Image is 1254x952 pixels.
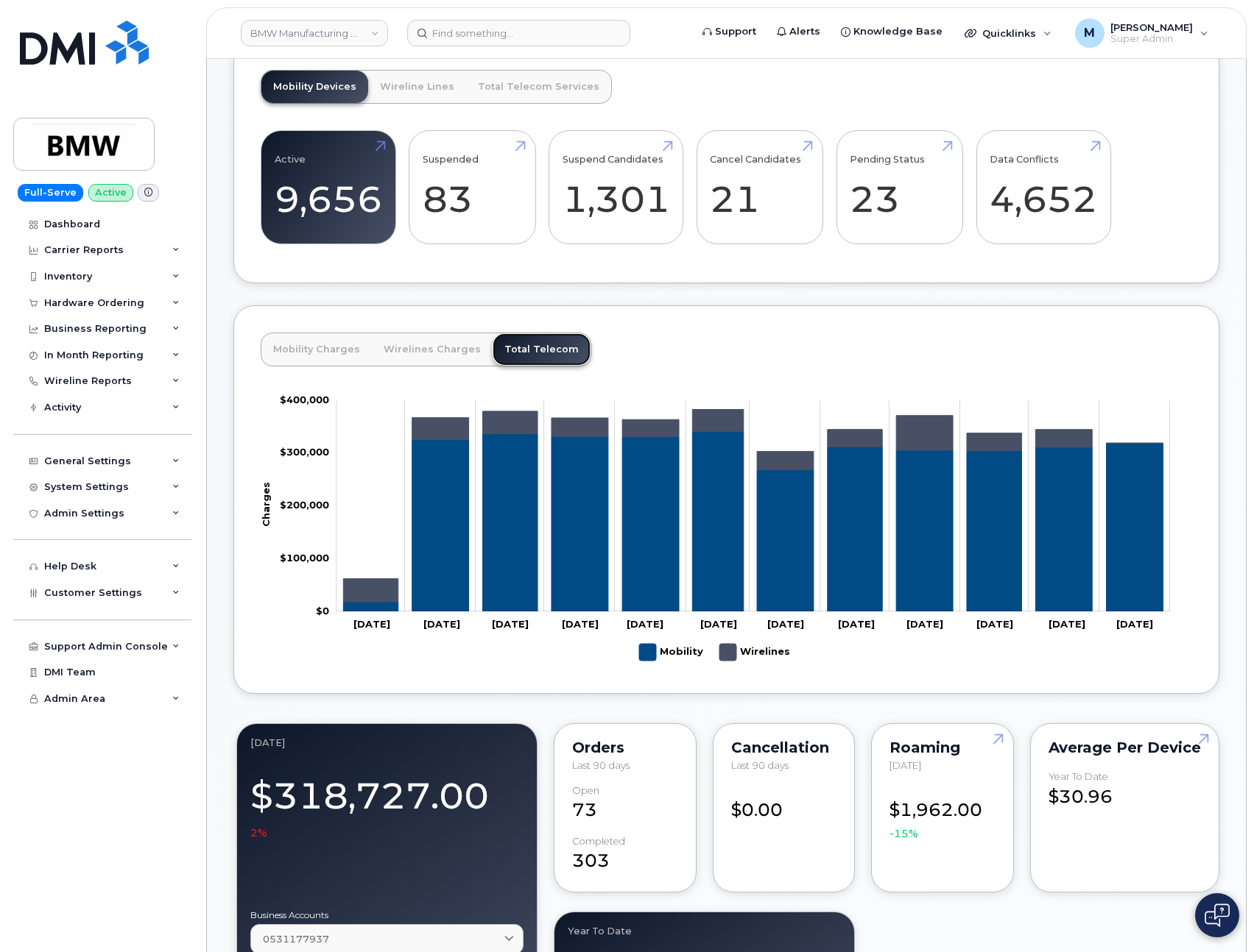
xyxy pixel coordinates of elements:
[850,139,949,236] a: Pending Status 23
[890,785,996,842] div: $1,962.00
[343,431,1163,611] g: Mobility
[250,767,524,840] div: $318,727.00
[890,759,921,771] span: [DATE]
[572,785,599,796] div: Open
[250,825,267,840] span: 2%
[275,139,382,236] a: Active 9,656
[1049,771,1201,809] div: $30.96
[1205,903,1230,927] img: Open chat
[1110,33,1193,45] span: Super Admin
[1049,742,1201,753] div: Average per Device
[692,17,767,46] a: Support
[568,926,841,937] div: Year to Date
[719,638,792,667] g: Wirelines
[368,71,466,103] a: Wireline Lines
[710,139,809,236] a: Cancel Candidates 21
[715,24,756,39] span: Support
[572,785,678,823] div: 73
[731,759,789,771] span: Last 90 days
[1049,771,1108,782] div: Year to Date
[241,20,388,46] a: BMW Manufacturing Co LLC
[343,409,1163,601] g: Wirelines
[627,617,663,629] tspan: [DATE]
[260,482,272,527] tspan: Charges
[831,17,953,46] a: Knowledge Base
[976,617,1013,629] tspan: [DATE]
[767,617,804,629] tspan: [DATE]
[990,139,1097,236] a: Data Conflicts 4,652
[572,836,678,874] div: 303
[731,785,837,823] div: $0.00
[280,551,329,563] tspan: $100,000
[767,17,831,46] a: Alerts
[372,333,493,366] a: Wirelines Charges
[572,836,625,847] div: completed
[700,617,737,629] tspan: [DATE]
[407,20,630,46] input: Find something...
[492,617,529,629] tspan: [DATE]
[493,333,591,366] a: Total Telecom
[261,71,368,103] a: Mobility Devices
[982,27,1036,39] span: Quicklinks
[1049,617,1085,629] tspan: [DATE]
[572,742,678,753] div: Orders
[250,737,524,749] div: August 2025
[838,617,875,629] tspan: [DATE]
[1084,24,1095,42] span: M
[263,932,329,946] span: 0531177937
[1116,617,1153,629] tspan: [DATE]
[954,18,1062,48] div: Quicklinks
[353,617,390,629] tspan: [DATE]
[563,139,670,236] a: Suspend Candidates 1,301
[906,617,943,629] tspan: [DATE]
[890,742,996,753] div: Roaming
[260,393,1170,666] g: Chart
[789,24,820,39] span: Alerts
[280,446,329,458] tspan: $300,000
[280,499,329,511] tspan: $200,000
[731,742,837,753] div: Cancellation
[423,139,522,236] a: Suspended 83
[250,911,524,920] label: Business Accounts
[639,638,792,667] g: Legend
[316,604,329,616] tspan: $0
[562,617,599,629] tspan: [DATE]
[853,24,943,39] span: Knowledge Base
[890,826,918,841] span: -15%
[572,759,630,771] span: Last 90 days
[280,393,329,405] tspan: $400,000
[1110,21,1193,33] span: [PERSON_NAME]
[261,333,372,366] a: Mobility Charges
[466,71,611,103] a: Total Telecom Services
[1065,18,1219,48] div: Mathew
[639,638,705,667] g: Mobility
[423,617,460,629] tspan: [DATE]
